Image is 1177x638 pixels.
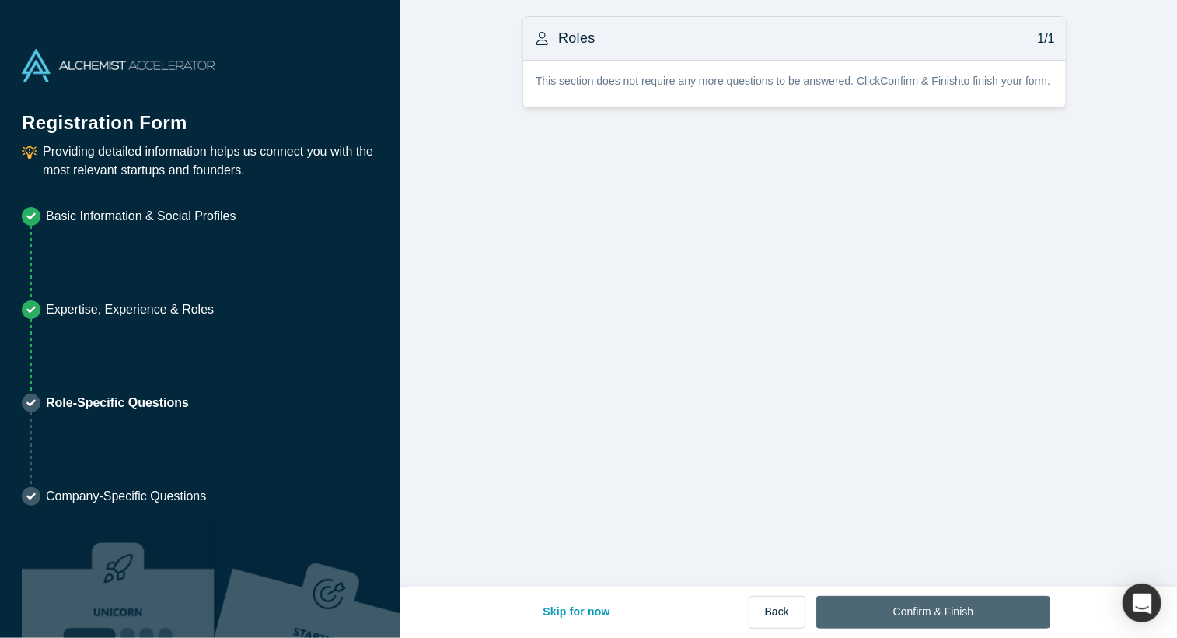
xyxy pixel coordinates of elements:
button: Skip for now [526,596,627,629]
h1: Registration Form [22,93,379,137]
p: This section does not require any more questions to be answered. Click to finish your form. [536,73,1053,89]
p: Company-Specific Questions [46,487,206,506]
p: Basic Information & Social Profiles [46,207,236,226]
button: Confirm & Finish [816,596,1050,629]
h3: Roles [558,28,595,49]
img: Alchemist Accelerator Logo [22,49,215,82]
button: Back [749,596,805,629]
p: Role-Specific Questions [46,394,189,412]
b: Confirm & Finish [881,75,961,87]
p: 1/1 [1029,30,1055,48]
p: Expertise, Experience & Roles [46,300,214,319]
p: Providing detailed information helps us connect you with the most relevant startups and founders. [43,142,379,180]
